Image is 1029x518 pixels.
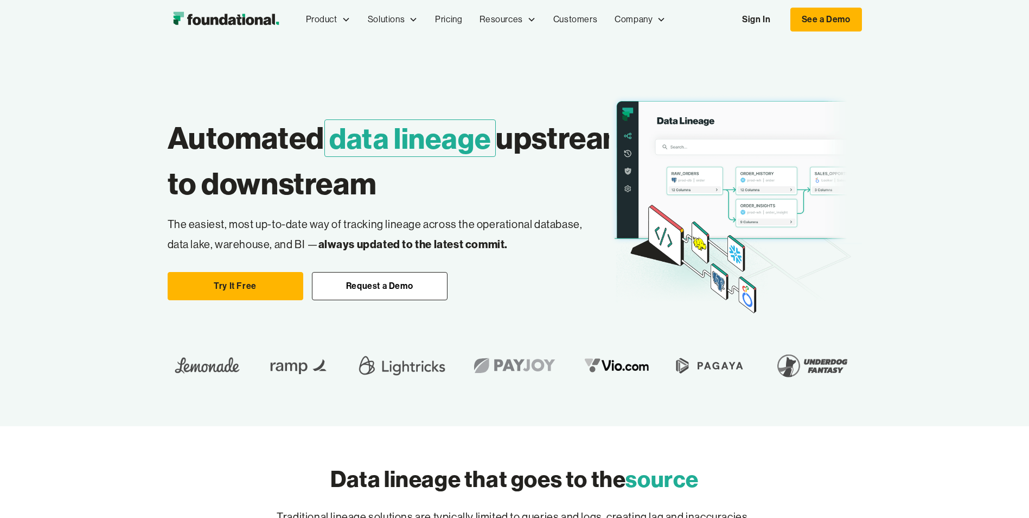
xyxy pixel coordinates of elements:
div: Product [297,2,359,37]
h2: Data lineage that goes to the [330,463,699,495]
iframe: Chat Widget [975,466,1029,518]
a: Pricing [426,2,471,37]
img: Underdog Fantasy Logo [769,348,855,383]
span: source [625,465,699,493]
h1: Automated upstream to downstream [168,115,630,206]
a: Request a Demo [312,272,448,300]
img: Foundational Logo [168,9,284,30]
a: Customers [545,2,606,37]
img: Payjoy logo [465,348,564,383]
a: home [168,9,284,30]
div: Solutions [368,12,405,27]
p: The easiest, most up-to-date way of tracking lineage across the operational database, data lake, ... [168,215,592,255]
a: Try It Free [168,272,303,300]
a: See a Demo [790,8,862,31]
img: Pagaya Logo [670,348,750,383]
div: Company [615,12,653,27]
img: Lemonade Logo [168,348,247,383]
div: Product [306,12,337,27]
img: Lightricks Logo [355,348,449,383]
img: Ramp Logo [263,348,337,383]
div: Resources [471,2,544,37]
a: Sign In [731,8,781,31]
strong: always updated to the latest commit. [318,237,508,251]
div: Company [606,2,674,37]
span: data lineage [324,119,496,157]
div: Solutions [359,2,426,37]
img: vio logo [577,348,657,383]
div: Resources [480,12,522,27]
